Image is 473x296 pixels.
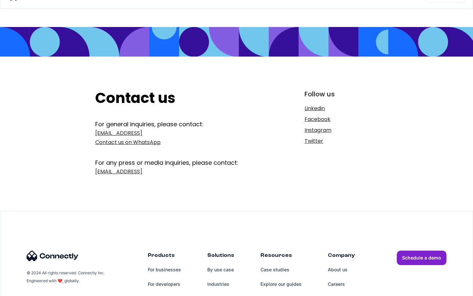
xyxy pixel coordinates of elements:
a: Schedule a demo [397,251,446,265]
a: Careers [328,277,355,291]
a: Explore our guides [260,277,302,291]
a: For developers [148,277,181,291]
div: Resources [260,251,302,262]
a: Twitter [304,136,378,146]
a: Case studies [260,262,302,277]
div: Products [148,251,181,262]
a: Industries [207,277,234,291]
a: About us [328,262,355,277]
h2: Contact us [95,89,262,107]
div: © 2024 All rights reserved. Connectly Inc. Engineered with ❤️, globally. [27,269,105,285]
div: Company [328,251,355,262]
a: For businesses [148,262,181,277]
a: Facebook [304,115,378,124]
a: [EMAIL_ADDRESS] [95,167,262,176]
a: By use case [207,262,234,277]
a: Linkedin [304,104,378,113]
a: [EMAIL_ADDRESS]Contact us on WhatsApp [95,129,262,147]
img: Connectly Logo [27,251,79,261]
aside: Language selected: English [7,284,39,294]
form: Get In Touch Form [95,120,262,178]
div: Follow us [304,89,378,99]
ul: Language list [13,284,39,294]
div: Solutions [207,251,234,262]
div: For any press or media inquiries, please contact: [95,149,262,167]
a: Instagram [304,126,378,135]
div: For general inquiries, please contact: [95,120,262,129]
